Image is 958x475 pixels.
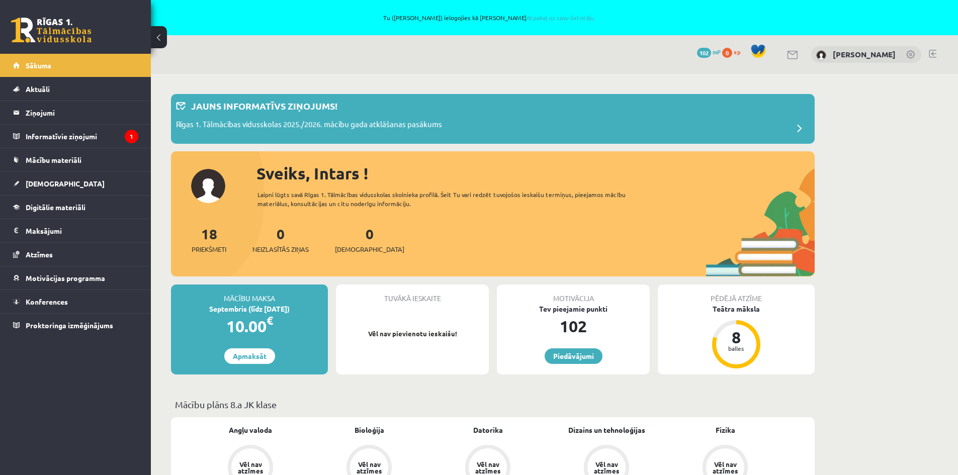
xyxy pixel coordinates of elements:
a: Apmaksāt [224,348,275,364]
a: Fizika [716,425,735,435]
span: 0 [722,48,732,58]
p: Vēl nav pievienotu ieskaišu! [341,329,484,339]
span: 102 [697,48,711,58]
p: Mācību plāns 8.a JK klase [175,398,811,411]
div: Tuvākā ieskaite [336,284,489,304]
a: Digitālie materiāli [13,196,138,219]
img: Intars Spriedējs [816,50,826,60]
div: Mācību maksa [171,284,328,304]
div: Vēl nav atzīmes [236,461,265,474]
span: Motivācijas programma [26,273,105,282]
div: 10.00 [171,314,328,338]
legend: Informatīvie ziņojumi [26,125,138,148]
legend: Ziņojumi [26,101,138,124]
a: Mācību materiāli [13,148,138,171]
div: 8 [721,329,751,345]
a: [DEMOGRAPHIC_DATA] [13,172,138,195]
a: Dizains un tehnoloģijas [568,425,645,435]
span: Sākums [26,61,51,70]
a: Konferences [13,290,138,313]
span: Atzīmes [26,250,53,259]
a: Proktoringa izmēģinājums [13,314,138,337]
p: Jauns informatīvs ziņojums! [191,99,337,113]
legend: Maksājumi [26,219,138,242]
span: Tu ([PERSON_NAME]) ielogojies kā [PERSON_NAME] [116,15,862,21]
div: Vēl nav atzīmes [592,461,621,474]
div: Teātra māksla [658,304,815,314]
div: Vēl nav atzīmes [355,461,383,474]
a: 0[DEMOGRAPHIC_DATA] [335,225,404,254]
div: Laipni lūgts savā Rīgas 1. Tālmācības vidusskolas skolnieka profilā. Šeit Tu vari redzēt tuvojošo... [257,190,644,208]
div: Motivācija [497,284,650,304]
a: 0Neizlasītās ziņas [252,225,309,254]
span: [DEMOGRAPHIC_DATA] [335,244,404,254]
span: Neizlasītās ziņas [252,244,309,254]
a: Informatīvie ziņojumi1 [13,125,138,148]
a: Rīgas 1. Tālmācības vidusskola [11,18,92,43]
a: Atpakaļ uz savu lietotāju [527,14,594,22]
a: Bioloģija [355,425,384,435]
a: Atzīmes [13,243,138,266]
span: Proktoringa izmēģinājums [26,321,113,330]
div: Vēl nav atzīmes [474,461,502,474]
div: 102 [497,314,650,338]
a: Jauns informatīvs ziņojums! Rīgas 1. Tālmācības vidusskolas 2025./2026. mācību gada atklāšanas pa... [176,99,810,139]
a: Maksājumi [13,219,138,242]
span: xp [734,48,740,56]
a: 18Priekšmeti [192,225,226,254]
span: Aktuāli [26,84,50,93]
a: Teātra māksla 8 balles [658,304,815,370]
a: 102 mP [697,48,721,56]
div: Sveiks, Intars ! [256,161,815,185]
a: Angļu valoda [229,425,272,435]
span: Priekšmeti [192,244,226,254]
span: Mācību materiāli [26,155,81,164]
p: Rīgas 1. Tālmācības vidusskolas 2025./2026. mācību gada atklāšanas pasākums [176,119,442,133]
a: [PERSON_NAME] [833,49,896,59]
div: balles [721,345,751,351]
a: Piedāvājumi [545,348,602,364]
span: [DEMOGRAPHIC_DATA] [26,179,105,188]
a: Motivācijas programma [13,266,138,290]
a: Ziņojumi [13,101,138,124]
div: Tev pieejamie punkti [497,304,650,314]
span: € [267,313,273,328]
div: Vēl nav atzīmes [711,461,739,474]
div: Septembris (līdz [DATE]) [171,304,328,314]
a: Aktuāli [13,77,138,101]
a: Sākums [13,54,138,77]
a: 0 xp [722,48,745,56]
span: mP [713,48,721,56]
a: Datorika [473,425,503,435]
i: 1 [125,130,138,143]
div: Pēdējā atzīme [658,284,815,304]
span: Konferences [26,297,68,306]
span: Digitālie materiāli [26,203,85,212]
